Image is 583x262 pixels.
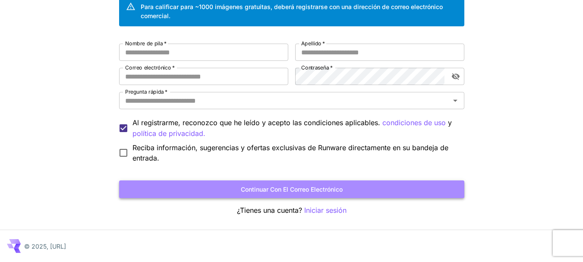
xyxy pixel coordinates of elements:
font: y [448,118,452,127]
button: Iniciar sesión [304,205,347,216]
font: Iniciar sesión [304,206,347,215]
font: política de privacidad. [132,129,205,138]
button: Continuar con el correo electrónico [119,180,464,198]
font: Apellido [301,40,321,47]
font: Reciba información, sugerencias y ofertas exclusivas de Runware directamente en su bandeja de ent... [132,143,448,162]
button: alternar visibilidad de contraseña [448,69,463,84]
font: Continuar con el correo electrónico [241,186,343,193]
button: Al registrarme, reconozco que he leído y acepto las condiciones aplicables. condiciones de uso y [132,128,205,139]
font: Contraseña [301,64,329,71]
button: Al registrarme, reconozco que he leído y acepto las condiciones aplicables. y política de privaci... [382,117,446,128]
font: Nombre de pila [125,40,163,47]
font: © 2025, [URL] [24,243,66,250]
font: condiciones de uso [382,118,446,127]
font: Al registrarme, reconozco que he leído y acepto las condiciones aplicables. [132,118,380,127]
font: Pregunta rápida [125,88,164,95]
button: Abierto [449,95,461,107]
font: ¿Tienes una cuenta? [237,206,302,215]
font: Correo electrónico [125,64,171,71]
font: Para calificar para ~1000 imágenes gratuitas, deberá registrarse con una dirección de correo elec... [141,3,443,19]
